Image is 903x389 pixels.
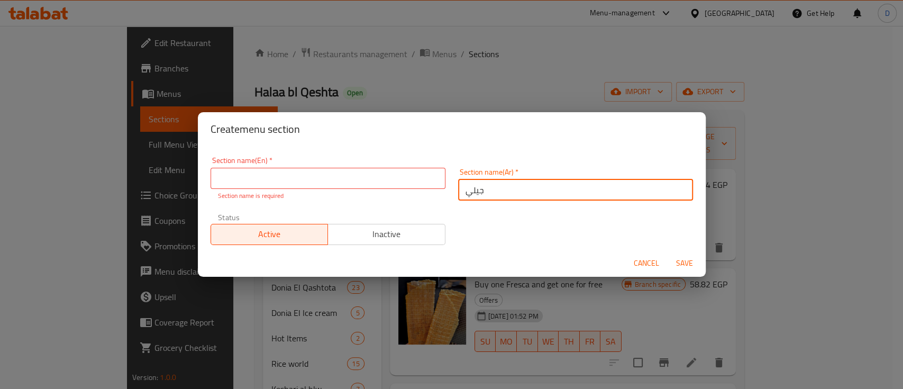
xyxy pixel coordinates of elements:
[634,257,659,270] span: Cancel
[458,179,693,201] input: Please enter section name(ar)
[211,168,445,189] input: Please enter section name(en)
[211,121,693,138] h2: Create menu section
[218,191,438,201] p: Section name is required
[211,224,329,245] button: Active
[332,227,441,242] span: Inactive
[215,227,324,242] span: Active
[327,224,445,245] button: Inactive
[672,257,697,270] span: Save
[630,254,663,273] button: Cancel
[668,254,701,273] button: Save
